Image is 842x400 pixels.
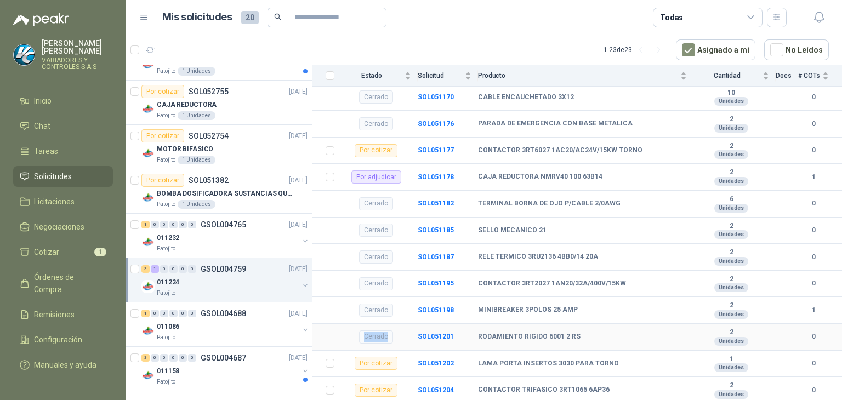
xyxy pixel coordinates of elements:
[289,175,308,186] p: [DATE]
[34,334,82,346] span: Configuración
[179,221,187,228] div: 0
[157,244,175,253] p: Patojito
[42,39,113,55] p: [PERSON_NAME] [PERSON_NAME]
[141,218,310,253] a: 1 0 0 0 0 0 GSOL004765[DATE] Company Logo011232Patojito
[418,306,454,314] a: SOL051198
[189,176,229,184] p: SOL051382
[169,354,178,362] div: 0
[289,87,308,97] p: [DATE]
[13,216,113,237] a: Negociaciones
[34,95,52,107] span: Inicio
[478,146,642,155] b: CONTACTOR 3RT6027 1AC20/AC24V/15KW TORNO
[34,196,75,208] span: Licitaciones
[341,65,418,87] th: Estado
[13,141,113,162] a: Tareas
[478,253,598,261] b: RELE TERMICO 3RU2136 4BB0/14 20A
[188,354,196,362] div: 0
[201,354,246,362] p: GSOL004687
[693,248,769,257] b: 2
[157,144,213,155] p: MOTOR BIFASICO
[798,278,829,289] b: 0
[162,9,232,25] h1: Mis solicitudes
[714,97,748,106] div: Unidades
[355,384,397,397] div: Por cotizar
[34,221,84,233] span: Negociaciones
[179,310,187,317] div: 0
[693,89,769,98] b: 10
[141,280,155,293] img: Company Logo
[13,267,113,300] a: Órdenes de Compra
[714,257,748,266] div: Unidades
[141,307,310,342] a: 1 0 0 0 0 0 GSOL004688[DATE] Company Logo011086Patojito
[169,265,178,273] div: 0
[478,65,693,87] th: Producto
[418,173,454,181] b: SOL051178
[418,93,454,101] b: SOL051170
[351,170,401,184] div: Por adjudicar
[693,168,769,177] b: 2
[141,265,150,273] div: 3
[13,90,113,111] a: Inicio
[157,333,175,342] p: Patojito
[341,72,402,79] span: Estado
[126,169,312,214] a: Por cotizarSOL051382[DATE] Company LogoBOMBA DOSIFICADORA SUSTANCIAS QUIMICASPatojito1 Unidades
[359,90,393,104] div: Cerrado
[478,199,621,208] b: TERMINAL BORNA DE OJO P/CABLE 2/0AWG
[157,277,179,288] p: 011224
[418,226,454,234] a: SOL051185
[798,65,842,87] th: # COTs
[693,142,769,151] b: 2
[34,145,58,157] span: Tareas
[189,88,229,95] p: SOL052755
[157,322,179,332] p: 011086
[359,117,393,130] div: Cerrado
[13,13,69,26] img: Logo peakr
[359,277,393,290] div: Cerrado
[693,275,769,284] b: 2
[141,129,184,142] div: Por cotizar
[160,265,168,273] div: 0
[179,265,187,273] div: 0
[478,279,626,288] b: CONTACTOR 3RT2027 1AN20/32A/400V/15KW
[418,359,454,367] a: SOL051202
[141,354,150,362] div: 3
[126,125,312,169] a: Por cotizarSOL052754[DATE] Company LogoMOTOR BIFASICOPatojito1 Unidades
[141,351,310,386] a: 3 0 0 0 0 0 GSOL004687[DATE] Company Logo011158Patojito
[418,333,454,340] a: SOL051201
[714,390,748,399] div: Unidades
[798,305,829,316] b: 1
[151,265,159,273] div: 1
[478,119,633,128] b: PARADA DE EMERGENCIA CON BASE METALICA
[157,111,175,120] p: Patojito
[478,306,578,315] b: MINIBREAKER 3POLOS 25 AMP
[141,310,150,317] div: 1
[359,250,393,264] div: Cerrado
[34,308,75,321] span: Remisiones
[179,354,187,362] div: 0
[418,253,454,261] b: SOL051187
[693,328,769,337] b: 2
[418,199,454,207] a: SOL051182
[141,147,155,160] img: Company Logo
[359,197,393,210] div: Cerrado
[42,57,113,70] p: VARIADORES Y CONTROLES S.A.S
[141,369,155,382] img: Company Logo
[13,329,113,350] a: Configuración
[151,310,159,317] div: 0
[714,177,748,186] div: Unidades
[151,221,159,228] div: 0
[160,310,168,317] div: 0
[157,289,175,298] p: Patojito
[13,116,113,136] a: Chat
[418,146,454,154] b: SOL051177
[169,310,178,317] div: 0
[289,264,308,275] p: [DATE]
[178,67,215,76] div: 1 Unidades
[776,65,798,87] th: Docs
[798,72,820,79] span: # COTs
[693,381,769,390] b: 2
[13,355,113,375] a: Manuales y ayuda
[693,115,769,124] b: 2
